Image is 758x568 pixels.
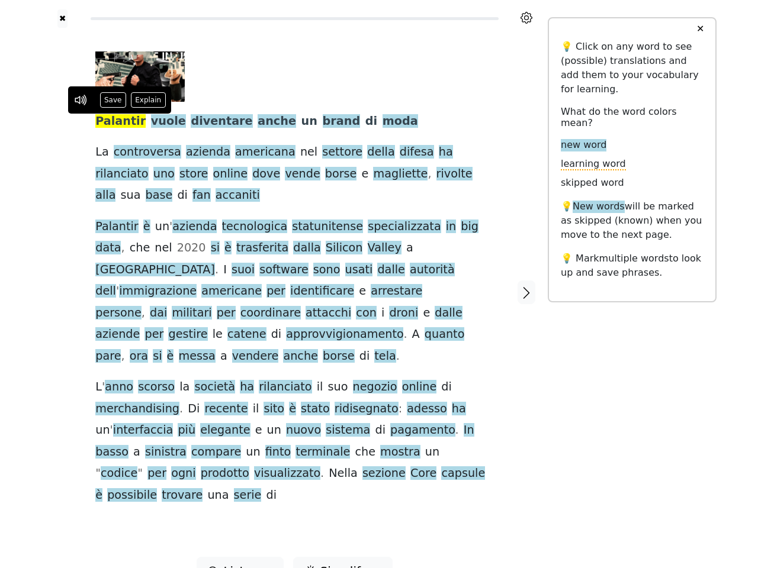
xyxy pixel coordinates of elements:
[131,92,166,108] button: Explain
[599,253,669,264] span: multiple words
[335,402,399,417] span: ridisegnato
[293,241,320,256] span: dalla
[355,445,375,460] span: che
[95,402,179,417] span: merchandising
[146,188,173,203] span: base
[114,145,181,160] span: controversa
[252,167,280,182] span: dove
[259,380,311,395] span: rilanciato
[191,445,241,460] span: compare
[178,423,195,438] span: più
[371,284,422,299] span: arrestare
[153,349,162,364] span: si
[362,167,369,182] span: e
[258,114,296,129] span: anche
[95,241,121,256] span: data
[271,327,282,342] span: di
[121,188,141,203] span: sua
[265,445,291,460] span: finto
[227,327,266,342] span: catene
[423,306,430,321] span: e
[390,423,455,438] span: pagamento
[194,380,235,395] span: società
[359,349,370,364] span: di
[377,263,404,277] span: dalle
[367,145,394,160] span: della
[439,145,453,160] span: ha
[102,380,105,395] span: '
[169,220,172,234] span: '
[179,349,216,364] span: messa
[380,445,420,460] span: mostra
[168,327,207,342] span: gestire
[213,167,248,182] span: online
[255,423,262,438] span: e
[95,220,138,234] span: Palantir
[399,402,402,417] span: :
[322,145,362,160] span: settore
[95,114,146,129] span: Palantir
[232,349,279,364] span: vendere
[455,423,459,438] span: .
[412,327,420,342] span: A
[353,380,397,395] span: negozio
[121,349,124,364] span: ,
[162,488,203,503] span: trovare
[301,114,317,129] span: un
[461,220,478,234] span: big
[301,402,330,417] span: stato
[235,145,296,160] span: americana
[113,423,173,438] span: interfaccia
[464,423,474,438] span: In
[179,380,189,395] span: la
[561,158,626,170] span: learning word
[323,114,361,129] span: brand
[246,445,260,460] span: un
[283,349,317,364] span: anche
[133,445,140,460] span: a
[561,199,704,242] p: 💡 will be marked as skipped (known) when you move to the next page.
[266,488,277,503] span: di
[368,241,402,256] span: Valley
[147,466,166,481] span: per
[323,349,355,364] span: borse
[95,488,102,503] span: è
[407,402,447,417] span: adesso
[137,466,143,481] span: "
[254,466,320,481] span: visualizzato
[216,188,260,203] span: accaniti
[215,263,219,277] span: .
[240,380,254,395] span: ha
[119,284,197,299] span: immigrazione
[95,167,148,182] span: rilanciato
[292,220,363,234] span: statunitense
[95,284,116,299] span: dell
[356,306,376,321] span: con
[441,380,452,395] span: di
[95,327,140,342] span: aziende
[95,51,185,102] img: business_military_industrial_aesthetic.jpg
[155,220,169,234] span: un
[57,9,68,28] button: ✖
[217,306,236,321] span: per
[101,466,137,481] span: codice
[116,284,119,299] span: '
[155,241,172,256] span: nel
[285,167,320,182] span: vende
[172,220,217,234] span: azienda
[130,241,150,256] span: che
[179,167,208,182] span: store
[561,251,704,280] p: 💡 Mark to look up and save phrases.
[121,241,124,256] span: ,
[313,263,341,277] span: sono
[224,241,232,256] span: è
[95,263,215,277] span: [GEOGRAPHIC_DATA]
[325,167,357,182] span: borse
[410,263,455,277] span: autorità
[326,241,363,256] span: Silicon
[373,167,428,182] span: magliette
[179,402,183,417] span: .
[561,139,606,151] span: new word
[95,349,121,364] span: pare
